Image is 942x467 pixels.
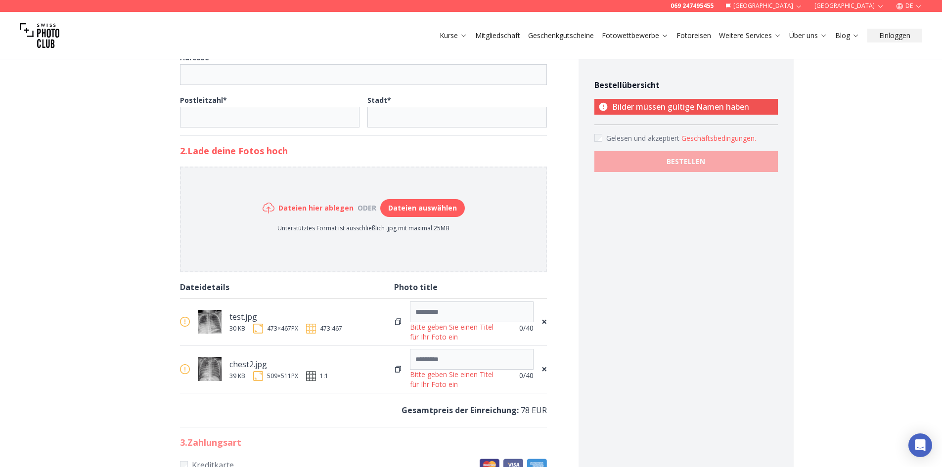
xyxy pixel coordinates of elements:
span: × [541,315,547,329]
a: Mitgliedschaft [475,31,520,41]
div: chest2.jpg [229,357,328,371]
button: Fotoreisen [673,29,715,42]
div: 30 KB [229,325,245,333]
div: 509 × 511 PX [267,372,298,380]
button: Fotowettbewerbe [598,29,673,42]
h2: 2. Lade deine Fotos hoch [180,144,547,158]
button: Kurse [436,29,471,42]
button: Blog [831,29,863,42]
button: Accept termsGelesen und akzeptiert [681,133,756,143]
a: Kurse [440,31,467,41]
a: 069 247495455 [671,2,714,10]
p: Bilder müssen gültige Namen haben [594,99,778,115]
input: Adresse* [180,64,547,85]
b: Postleitzahl * [180,95,227,105]
div: Bitte geben Sie einen Titel für Ihr Foto ein [410,322,503,342]
img: warn [180,317,190,327]
input: Postleitzahl* [180,107,359,127]
img: thumb [198,357,222,381]
img: size [253,371,263,381]
b: Adresse * [180,53,213,62]
button: Über uns [785,29,831,42]
input: Accept terms [594,134,602,142]
button: Dateien auswählen [380,199,465,217]
p: Unterstütztes Format ist ausschließlich .jpg mit maximal 25MB [263,224,465,232]
div: Photo title [394,280,547,294]
button: Mitgliedschaft [471,29,524,42]
span: 473:467 [320,325,342,333]
img: size [253,324,263,334]
b: Stadt * [367,95,391,105]
img: ratio [306,324,316,334]
div: Dateidetails [180,280,394,294]
input: Stadt* [367,107,547,127]
b: Gesamtpreis der Einreichung : [402,405,519,416]
h6: Dateien hier ablegen [278,203,354,213]
p: 78 EUR [180,403,547,417]
span: 0 /40 [519,371,534,381]
div: oder [354,203,380,213]
button: BESTELLEN [594,151,778,172]
div: Open Intercom Messenger [908,433,932,457]
a: Fotoreisen [676,31,711,41]
img: thumb [198,310,222,334]
a: Über uns [789,31,827,41]
a: Blog [835,31,859,41]
a: Fotowettbewerbe [602,31,669,41]
span: 1:1 [320,372,328,380]
div: 473 × 467 PX [267,325,298,333]
a: Weitere Services [719,31,781,41]
div: test.jpg [229,310,342,324]
span: 0 /40 [519,323,534,333]
button: Einloggen [867,29,922,42]
h4: Bestellübersicht [594,79,778,91]
img: Swiss photo club [20,16,59,55]
b: BESTELLEN [667,157,705,167]
div: 39 KB [229,372,245,380]
span: Gelesen und akzeptiert [606,133,681,143]
img: ratio [306,371,316,381]
button: Geschenkgutscheine [524,29,598,42]
div: Bitte geben Sie einen Titel für Ihr Foto ein [410,370,503,389]
img: warn [180,364,190,374]
span: × [541,362,547,376]
button: Weitere Services [715,29,785,42]
a: Geschenkgutscheine [528,31,594,41]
